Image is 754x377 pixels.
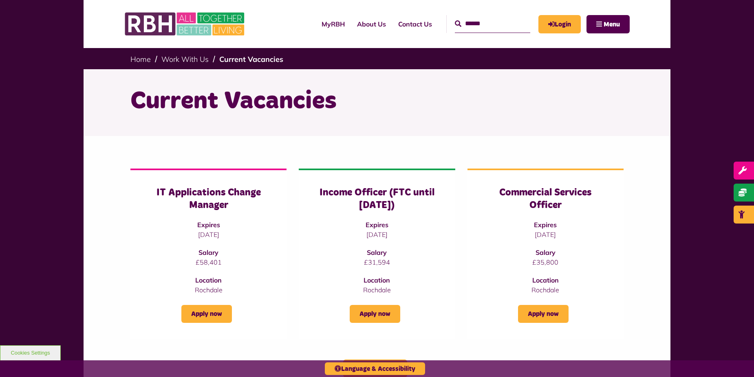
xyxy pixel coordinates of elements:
a: Apply now [518,305,569,323]
a: Contact Us [392,13,438,35]
button: Navigation [586,15,630,33]
a: About Us [351,13,392,35]
p: Rochdale [315,285,439,295]
strong: Expires [366,221,388,229]
p: [DATE] [147,230,270,239]
img: RBH [124,8,247,40]
a: Apply now [350,305,400,323]
h1: Current Vacancies [130,85,624,117]
a: Apply now [181,305,232,323]
h3: Income Officer (FTC until [DATE]) [315,186,439,212]
strong: Salary [367,248,387,256]
span: Menu [604,21,620,28]
p: £31,594 [315,257,439,267]
p: £58,401 [147,257,270,267]
strong: Expires [534,221,557,229]
strong: Salary [198,248,218,256]
p: Rochdale [147,285,270,295]
a: Work With Us [161,55,209,64]
h3: Commercial Services Officer [484,186,607,212]
a: Current Vacancies [219,55,283,64]
strong: Location [195,276,222,284]
button: Language & Accessibility [325,362,425,375]
strong: Location [364,276,390,284]
a: MyRBH [315,13,351,35]
strong: Expires [197,221,220,229]
p: [DATE] [315,230,439,239]
strong: Location [532,276,559,284]
p: Rochdale [484,285,607,295]
p: [DATE] [484,230,607,239]
a: Home [130,55,151,64]
p: £35,800 [484,257,607,267]
h3: IT Applications Change Manager [147,186,270,212]
iframe: Netcall Web Assistant for live chat [717,340,754,377]
a: MyRBH [538,15,581,33]
strong: Salary [536,248,556,256]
